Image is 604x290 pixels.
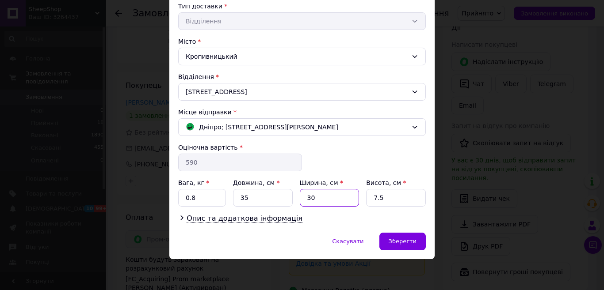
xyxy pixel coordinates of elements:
[233,179,280,186] label: Довжина, см
[332,238,363,245] span: Скасувати
[366,179,406,186] label: Висота, см
[187,214,302,223] span: Опис та додаткова інформація
[389,238,417,245] span: Зберегти
[178,83,426,101] div: [STREET_ADDRESS]
[178,144,237,151] label: Оціночна вартість
[178,48,426,65] div: Кропивницький
[178,179,209,186] label: Вага, кг
[199,122,338,132] span: Дніпро; [STREET_ADDRESS][PERSON_NAME]
[178,2,426,11] div: Тип доставки
[300,179,343,186] label: Ширина, см
[178,72,426,81] div: Відділення
[178,108,426,117] div: Місце відправки
[178,37,426,46] div: Місто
